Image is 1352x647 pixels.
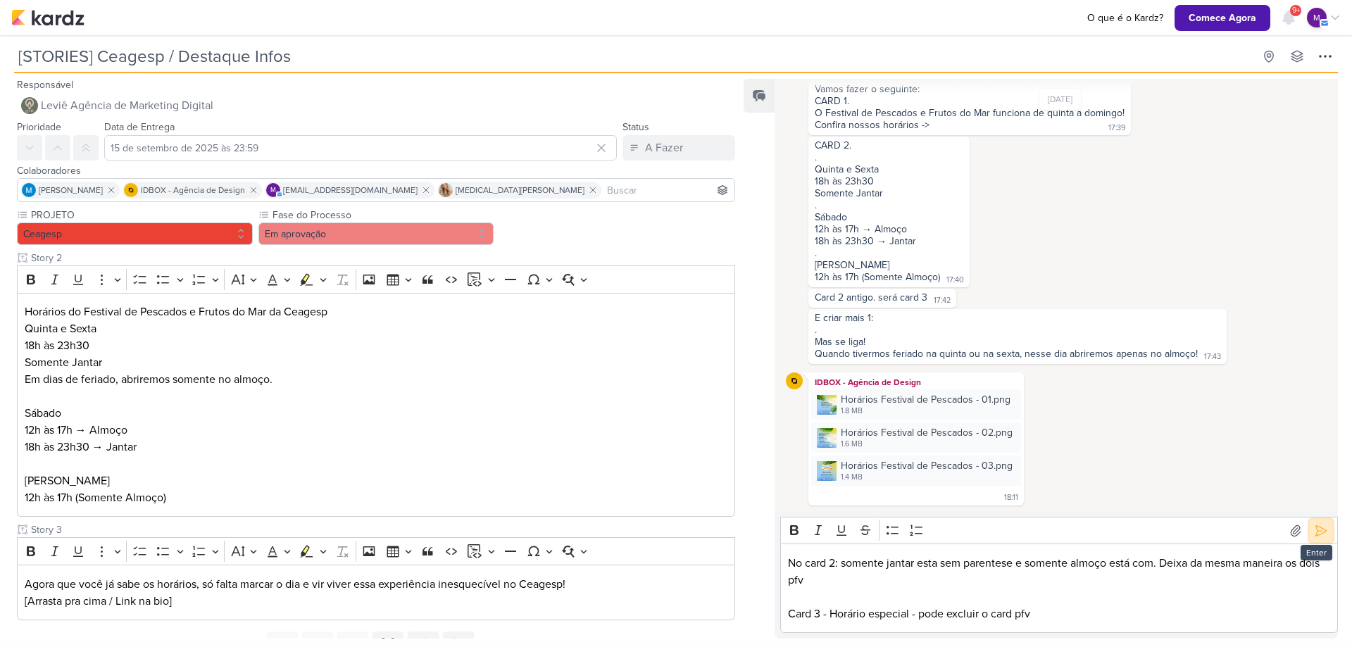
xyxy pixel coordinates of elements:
[815,199,963,211] div: .
[841,458,1013,473] div: Horários Festival de Pescados - 03.png
[1307,8,1327,27] div: mlegnaioli@gmail.com
[815,312,1220,324] div: E criar mais 1:
[815,211,963,259] div: Sábado 12h às 17h → Almoço 18h às 23h30 → Jantar .
[841,425,1013,440] div: Horários Festival de Pescados - 02.png
[39,184,103,196] span: [PERSON_NAME]
[815,83,1125,95] div: Vamos fazer o seguinte:
[1313,11,1320,24] p: m
[1175,5,1270,31] button: Comece Agora
[17,265,735,293] div: Editor toolbar
[604,182,732,199] input: Buscar
[17,79,73,91] label: Responsável
[815,291,927,303] div: Card 2 antigo. será card 3
[1082,11,1169,25] a: O que é o Kardz?
[41,97,213,114] span: Leviê Agência de Marketing Digital
[817,461,837,481] img: iwRgxDtmSWedhz5zDjDirwulANkCVIy6mZuHkBuQ.png
[456,184,584,196] span: [MEDICAL_DATA][PERSON_NAME]
[17,537,735,565] div: Editor toolbar
[788,605,1331,622] p: Card 3 - Horário especial - pode excluir o card pfv
[104,135,617,161] input: Select a date
[788,555,1331,589] p: No card 2: somente jantar esta sem parentese e somente almoço está com. Deixa da mesma maneira os...
[815,151,963,163] div: .
[141,184,245,196] span: IDBOX - Agência de Design
[811,375,1021,389] div: IDBOX - Agência de Design
[1204,351,1221,363] div: 17:43
[25,405,728,472] p: Sábado 12h às 17h → Almoço 18h às 23h30 → Jantar
[815,163,963,199] div: Quinta e Sexta 18h às 23h30 Somente Jantar
[815,348,1198,360] div: Quando tivermos feriado na quinta ou na sexta, nesse dia abriremos apenas no almoço!
[271,208,494,222] label: Fase do Processo
[270,187,276,194] p: m
[25,472,728,506] p: [PERSON_NAME] 12h às 17h (Somente Almoço)
[622,135,735,161] button: A Fazer
[815,259,940,283] div: [PERSON_NAME] 12h às 17h (Somente Almoço)
[17,163,735,178] div: Colaboradores
[28,522,735,537] input: Texto sem título
[25,576,728,610] p: Agora que você já sabe os horários, só falta marcar o dia e vir viver essa experiência inesquecív...
[841,439,1013,450] div: 1.6 MB
[622,121,649,133] label: Status
[17,222,253,245] button: Ceagesp
[1301,545,1332,560] div: Enter
[439,183,453,197] img: Yasmin Yumi
[21,97,38,114] img: Leviê Agência de Marketing Digital
[258,222,494,245] button: Em aprovação
[104,121,175,133] label: Data de Entrega
[934,295,951,306] div: 17:42
[815,336,1220,348] div: Mas se liga!
[811,456,1021,486] div: Horários Festival de Pescados - 03.png
[815,139,963,151] div: CARD 2.
[815,107,1125,119] div: O Festival de Pescados e Frutos do Mar funciona de quinta a domingo!
[28,251,735,265] input: Texto sem título
[124,183,138,197] img: IDBOX - Agência de Design
[17,565,735,620] div: Editor editing area: main
[17,293,735,517] div: Editor editing area: main
[17,93,735,118] button: Leviê Agência de Marketing Digital
[1004,492,1018,503] div: 18:11
[780,517,1338,544] div: Editor toolbar
[946,275,964,286] div: 17:40
[14,44,1253,69] input: Kard Sem Título
[817,395,837,415] img: X7B00AaBfbgY5dFlFKeTj1AwK5H5AZpzcdsJYtUa.png
[283,184,418,196] span: [EMAIL_ADDRESS][DOMAIN_NAME]
[815,324,1220,336] div: .
[811,389,1021,420] div: Horários Festival de Pescados - 01.png
[815,95,1125,107] div: CARD 1.
[30,208,253,222] label: PROJETO
[1108,123,1125,134] div: 17:39
[266,183,280,197] div: mlegnaioli@gmail.com
[22,183,36,197] img: MARIANA MIRANDA
[1292,5,1300,16] span: 9+
[841,392,1010,407] div: Horários Festival de Pescados - 01.png
[645,139,683,156] div: A Fazer
[780,544,1338,633] div: Editor editing area: main
[11,9,84,26] img: kardz.app
[811,422,1021,453] div: Horários Festival de Pescados - 02.png
[841,406,1010,417] div: 1.8 MB
[817,428,837,448] img: mMvEn5KXfOLmZk1TwsH43CgY6JKvumVSgtth3S61.png
[17,121,61,133] label: Prioridade
[815,119,930,131] div: Confira nossos horários ->
[841,472,1013,483] div: 1.4 MB
[25,303,728,405] p: Horários do Festival de Pescados e Frutos do Mar da Ceagesp Quinta e Sexta 18h às 23h30 Somente J...
[786,372,803,389] img: IDBOX - Agência de Design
